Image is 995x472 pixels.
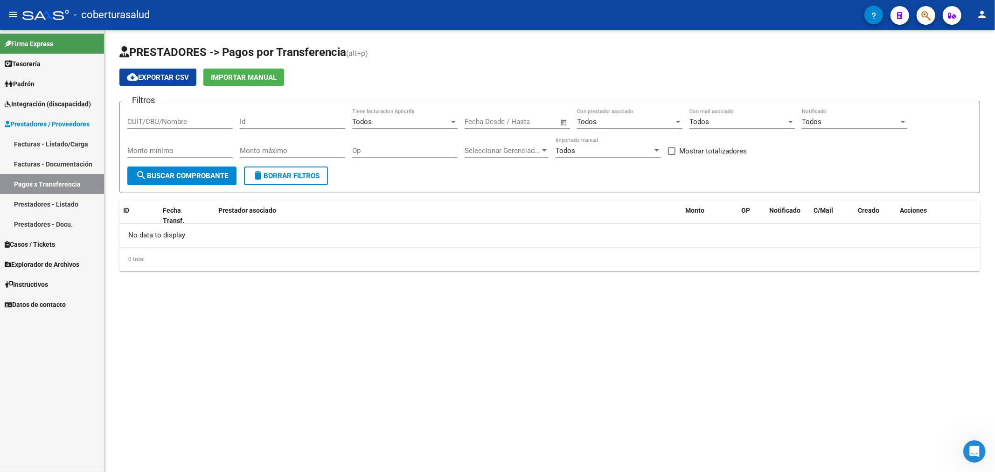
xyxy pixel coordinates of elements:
[7,9,19,20] mat-icon: menu
[685,207,704,214] span: Monto
[119,224,980,247] div: No data to display
[5,119,90,129] span: Prestadores / Proveedores
[127,167,237,185] button: Buscar Comprobante
[814,207,833,214] span: C/Mail
[215,201,682,231] datatable-header-cell: Prestador asociado
[346,49,368,58] span: (alt+p)
[119,69,196,86] button: Exportar CSV
[679,146,747,157] span: Mostrar totalizadores
[900,207,927,214] span: Acciones
[858,207,879,214] span: Creado
[119,248,980,271] div: 0 total
[127,94,160,107] h3: Filtros
[465,146,540,155] span: Seleccionar Gerenciador
[765,201,810,231] datatable-header-cell: Notificado
[5,59,41,69] span: Tesorería
[244,167,328,185] button: Borrar Filtros
[5,239,55,250] span: Casos / Tickets
[136,170,147,181] mat-icon: search
[810,201,854,231] datatable-header-cell: C/Mail
[127,71,138,83] mat-icon: cloud_download
[854,201,896,231] datatable-header-cell: Creado
[5,299,66,310] span: Datos de contacto
[5,99,91,109] span: Integración (discapacidad)
[769,207,800,214] span: Notificado
[896,201,980,231] datatable-header-cell: Acciones
[738,201,765,231] datatable-header-cell: OP
[5,79,35,89] span: Padrón
[352,118,372,126] span: Todos
[577,118,597,126] span: Todos
[252,172,320,180] span: Borrar Filtros
[741,207,750,214] span: OP
[163,207,184,225] span: Fecha Transf.
[689,118,709,126] span: Todos
[963,440,986,463] iframe: Intercom live chat
[5,279,48,290] span: Instructivos
[74,5,150,25] span: - coberturasalud
[252,170,264,181] mat-icon: delete
[136,172,228,180] span: Buscar Comprobante
[465,118,495,126] input: Start date
[559,117,570,128] button: Open calendar
[682,201,738,231] datatable-header-cell: Monto
[802,118,821,126] span: Todos
[556,146,575,155] span: Todos
[211,73,277,82] span: Importar Manual
[976,9,988,20] mat-icon: person
[127,73,189,82] span: Exportar CSV
[503,118,549,126] input: End date
[218,207,276,214] span: Prestador asociado
[119,201,159,231] datatable-header-cell: ID
[159,201,201,231] datatable-header-cell: Fecha Transf.
[5,39,53,49] span: Firma Express
[5,259,79,270] span: Explorador de Archivos
[123,207,129,214] span: ID
[119,46,346,59] span: PRESTADORES -> Pagos por Transferencia
[203,69,284,86] button: Importar Manual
